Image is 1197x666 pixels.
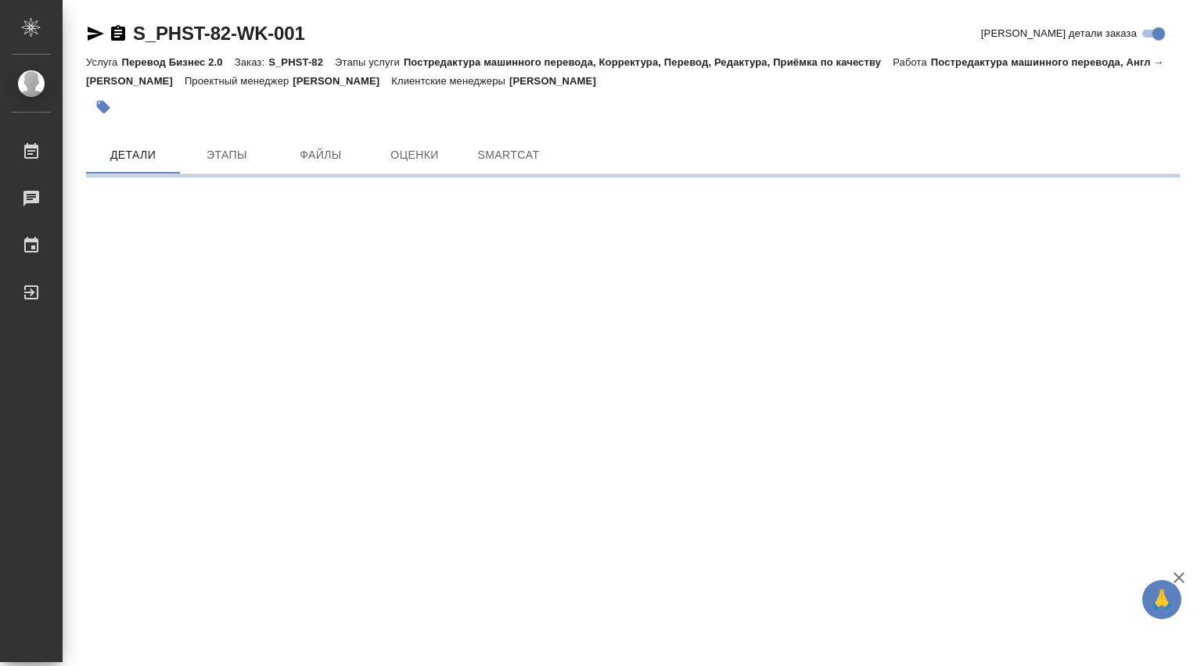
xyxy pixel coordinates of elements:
a: S_PHST-82-WK-001 [133,23,305,44]
span: Детали [95,145,171,165]
p: Услуга [86,56,121,68]
p: Проектный менеджер [185,75,293,87]
span: [PERSON_NAME] детали заказа [981,26,1137,41]
button: Скопировать ссылку для ЯМессенджера [86,24,105,43]
span: Этапы [189,145,264,165]
span: Файлы [283,145,358,165]
button: Добавить тэг [86,90,120,124]
p: [PERSON_NAME] [293,75,391,87]
p: Заказ: [235,56,268,68]
span: SmartCat [471,145,546,165]
span: Оценки [377,145,452,165]
p: Постредактура машинного перевода, Корректура, Перевод, Редактура, Приёмка по качеству [404,56,893,68]
p: Работа [893,56,931,68]
button: Скопировать ссылку [109,24,128,43]
p: S_PHST-82 [268,56,335,68]
p: [PERSON_NAME] [509,75,608,87]
button: 🙏 [1142,580,1181,619]
p: Этапы услуги [335,56,404,68]
p: Клиентские менеджеры [391,75,509,87]
span: 🙏 [1148,583,1175,616]
p: Перевод Бизнес 2.0 [121,56,234,68]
